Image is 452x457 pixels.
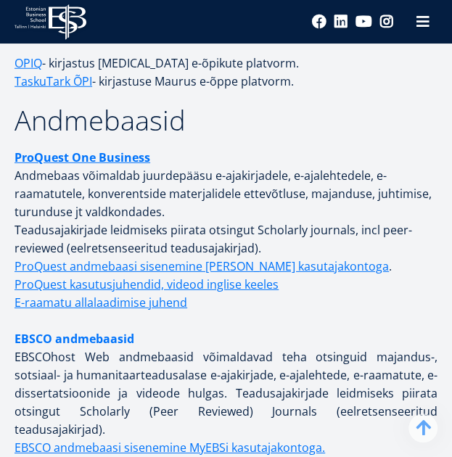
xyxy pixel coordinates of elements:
a: ProQuest kasutusjuhendid, videod inglise keeles [15,276,279,294]
a: OPIQ [15,54,42,73]
p: . [15,258,437,276]
p: Andmebaas võimaldab juurdepääsu e-ajakirjadele, e-ajalehtedele, e-raamatutele, konverentside mate... [15,149,437,258]
a: EBSCO andmebaasi sisenemine MyEBSi kasutajakontoga. [15,439,325,457]
a: E-raamatu allalaadimise juhend [15,294,187,312]
a: Instagram [379,15,394,29]
p: - kirjastus [MEDICAL_DATA] e-õpikute platvorm. [15,54,437,73]
strong: ProQuest One Business [15,149,150,165]
a: TaskuTark ÕPI [15,73,92,91]
h2: Andmebaasid [15,105,437,134]
a: Youtube [356,15,372,29]
a: ProQuest andmebaasi sisenemine [PERSON_NAME] kasutajakontoga [15,258,389,276]
a: Facebook [312,15,326,29]
a: Linkedin [334,15,348,29]
a: EBSCO andmebaasid [15,330,134,348]
p: - kirjastuse Maurus e-õppe platvorm. [15,73,437,91]
a: ProQuest One Business [15,149,150,167]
